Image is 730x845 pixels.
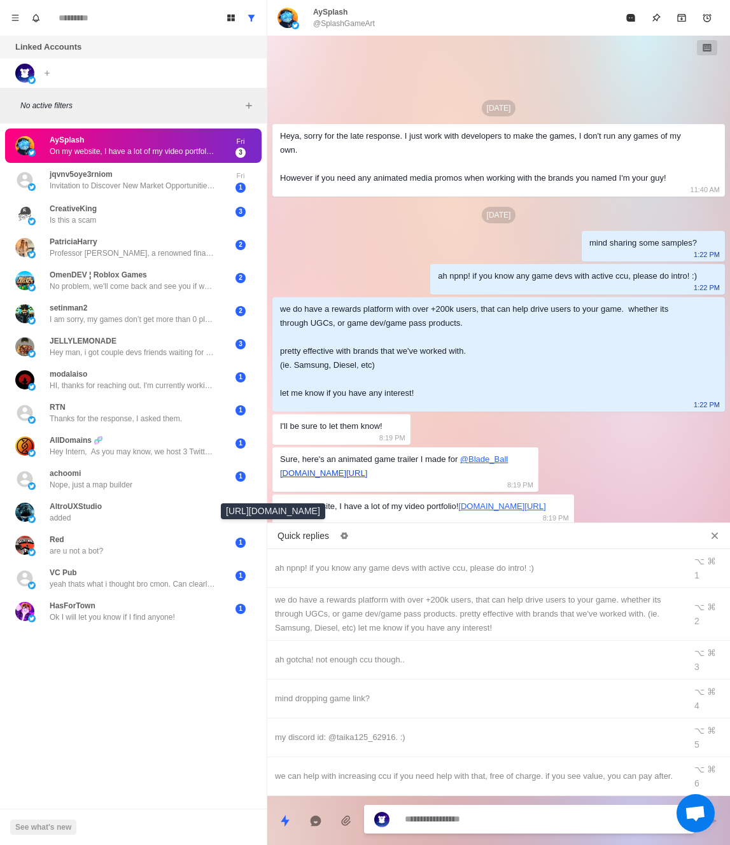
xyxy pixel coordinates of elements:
div: we do have a rewards platform with over +200k users, that can help drive users to your game. whet... [280,302,697,400]
img: picture [28,350,36,358]
img: picture [28,251,36,258]
p: HI, thanks for reaching out. I'm currently working on a Roblox experience with some friends as a ... [50,380,215,391]
p: Fri [225,136,256,147]
div: On my website, I have a lot of my video portfolio! [280,499,546,513]
p: Hey Intern, As you may know, we host 3 Twitter Spaces per week with builders across the multichai... [50,446,215,457]
div: I'll be sure to let them know! [280,419,383,433]
p: [DATE] [482,100,516,116]
img: picture [277,8,298,28]
span: 1 [235,471,246,482]
img: picture [15,304,34,323]
button: Edit quick replies [334,526,354,546]
span: 1 [235,372,246,382]
p: Is this a scam [50,214,96,226]
p: CreativeKing [50,203,97,214]
p: 11:40 AM [691,183,720,197]
span: 1 [235,405,246,416]
div: ⌥ ⌘ 1 [694,554,722,582]
img: picture [28,548,36,556]
div: ah gotcha! not enough ccu though.. [275,653,678,667]
p: are u not a bot? [50,545,103,557]
span: 2 [235,273,246,283]
p: PatriciaHarry [50,236,97,248]
div: we do have a rewards platform with over +200k users, that can help drive users to your game. whet... [275,593,678,635]
button: Show all conversations [241,8,262,28]
p: Red [50,534,64,545]
p: OmenDEV ¦ Roblox Games [50,269,147,281]
button: Reply with AI [303,808,328,834]
div: Sure, here's an animated game trailer I made for [280,452,510,480]
img: picture [28,383,36,391]
img: picture [28,183,36,191]
img: picture [15,205,34,224]
img: picture [28,582,36,589]
p: On my website, I have a lot of my video portfolio! [URL][DOMAIN_NAME] [50,146,215,157]
p: No problem, we'll come back and see you if we need to [50,281,215,292]
img: picture [28,149,36,157]
span: 2 [235,306,246,316]
p: I am sorry, my games don’t get more than 0 players nowadays. [50,314,215,325]
img: picture [15,503,34,522]
img: picture [28,76,36,84]
div: ah npnp! if you know any game devs with active ccu, please do intro! :) [438,269,697,283]
button: Archive [669,5,694,31]
span: 2 [235,240,246,250]
p: Professor [PERSON_NAME], a renowned financial analyst from [GEOGRAPHIC_DATA], is building an ambi... [50,248,215,259]
p: 1:22 PM [694,398,720,412]
div: ⌥ ⌘ 5 [694,723,722,751]
p: AySplash [313,6,347,18]
p: AltroUXStudio [50,501,102,512]
div: Heya, sorry for the late response. I just work with developers to make the games, I don't run any... [280,129,697,185]
a: @Blade_Ball [460,454,508,464]
span: 1 [235,538,246,548]
button: Notifications [25,8,46,28]
p: yeah thats what i thought bro cmon. Can clearly see this is a scam. can already tell off your pfp. [50,578,215,590]
button: Add reminder [694,5,720,31]
p: Ok I will let you know if I find anyone! [50,611,175,623]
p: Fri [225,171,256,181]
div: Open chat [677,794,715,832]
p: 8:19 PM [379,431,405,445]
span: 1 [235,571,246,581]
img: picture [15,64,34,83]
img: picture [15,271,34,290]
p: [DATE] [482,207,516,223]
button: Add account [39,66,55,81]
div: mind dropping game link? [275,692,678,706]
img: picture [28,416,36,424]
button: Board View [221,8,241,28]
p: No active filters [20,100,241,111]
button: Add filters [241,98,256,113]
img: picture [28,317,36,325]
div: we can help with increasing ccu if you need help with that, free of charge. if you see value, you... [275,769,678,783]
p: 8:19 PM [507,478,533,492]
span: 3 [235,207,246,217]
div: ⌥ ⌘ 4 [694,685,722,713]
button: Mark as read [618,5,643,31]
img: picture [28,284,36,291]
button: See what's new [10,820,76,835]
img: picture [15,602,34,621]
button: Menu [5,8,25,28]
button: Close quick replies [705,526,725,546]
button: Pin [643,5,669,31]
img: picture [15,370,34,389]
img: picture [28,615,36,622]
img: picture [15,436,34,456]
a: [DOMAIN_NAME][URL] [458,501,545,511]
span: 1 [235,183,246,193]
img: picture [28,449,36,457]
p: AySplash [50,134,84,146]
a: [DOMAIN_NAME][URL] [280,468,367,478]
p: 1:22 PM [694,281,720,295]
p: jqvnv5oye3rniom [50,169,113,180]
img: picture [15,536,34,555]
img: picture [15,337,34,356]
img: picture [28,515,36,523]
p: JELLYLEMONADE [50,335,116,347]
img: picture [374,812,390,827]
p: setinman2 [50,302,87,314]
span: 3 [235,505,246,515]
p: achoomi [50,468,81,479]
p: Nope, just a map builder [50,479,132,491]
